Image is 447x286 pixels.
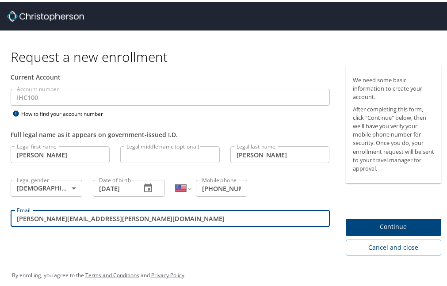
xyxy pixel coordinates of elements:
[346,237,442,254] button: Cancel and close
[151,269,184,277] a: Privacy Policy
[11,106,121,117] div: How to find your account number
[346,217,442,234] button: Continue
[11,178,82,194] div: [DEMOGRAPHIC_DATA]
[11,70,330,80] div: Current Account
[353,240,435,251] span: Cancel and close
[93,178,134,194] input: MM/DD/YYYY
[11,128,330,137] div: Full legal name as it appears on government-issued I.D.
[353,219,435,230] span: Continue
[7,9,84,19] img: cbt logo
[353,103,435,171] p: After completing this form, click "Continue" below, then we'll have you verify your mobile phone ...
[196,178,247,194] input: Enter phone number
[353,74,435,99] p: We need some basic information to create your account.
[85,269,139,277] a: Terms and Conditions
[12,262,442,284] div: By enrolling, you agree to the and .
